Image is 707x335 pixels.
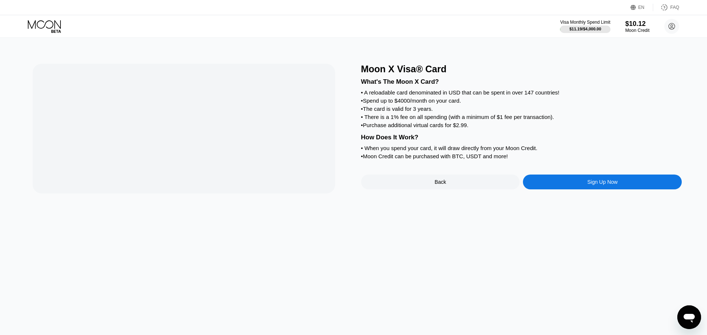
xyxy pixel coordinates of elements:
[625,28,649,33] div: Moon Credit
[587,179,618,185] div: Sign Up Now
[523,175,682,189] div: Sign Up Now
[361,145,682,151] div: • When you spend your card, it will draw directly from your Moon Credit.
[361,97,682,104] div: • Spend up to $4000/month on your card.
[361,89,682,96] div: • A reloadable card denominated in USD that can be spent in over 147 countries!
[677,305,701,329] iframe: Button to launch messaging window, conversation in progress
[560,20,610,33] div: Visa Monthly Spend Limit$11.19/$4,000.00
[361,114,682,120] div: • There is a 1% fee on all spending (with a minimum of $1 fee per transaction).
[361,153,682,159] div: • Moon Credit can be purchased with BTC, USDT and more!
[625,20,649,33] div: $10.12Moon Credit
[361,134,682,141] div: How Does It Work?
[625,20,649,28] div: $10.12
[670,5,679,10] div: FAQ
[560,20,610,25] div: Visa Monthly Spend Limit
[638,5,645,10] div: EN
[631,4,653,11] div: EN
[435,179,446,185] div: Back
[361,175,520,189] div: Back
[569,27,601,31] div: $11.19 / $4,000.00
[653,4,679,11] div: FAQ
[361,64,682,74] div: Moon X Visa® Card
[361,106,682,112] div: • The card is valid for 3 years.
[361,78,682,86] div: What's The Moon X Card?
[361,122,682,128] div: • Purchase additional virtual cards for $2.99.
